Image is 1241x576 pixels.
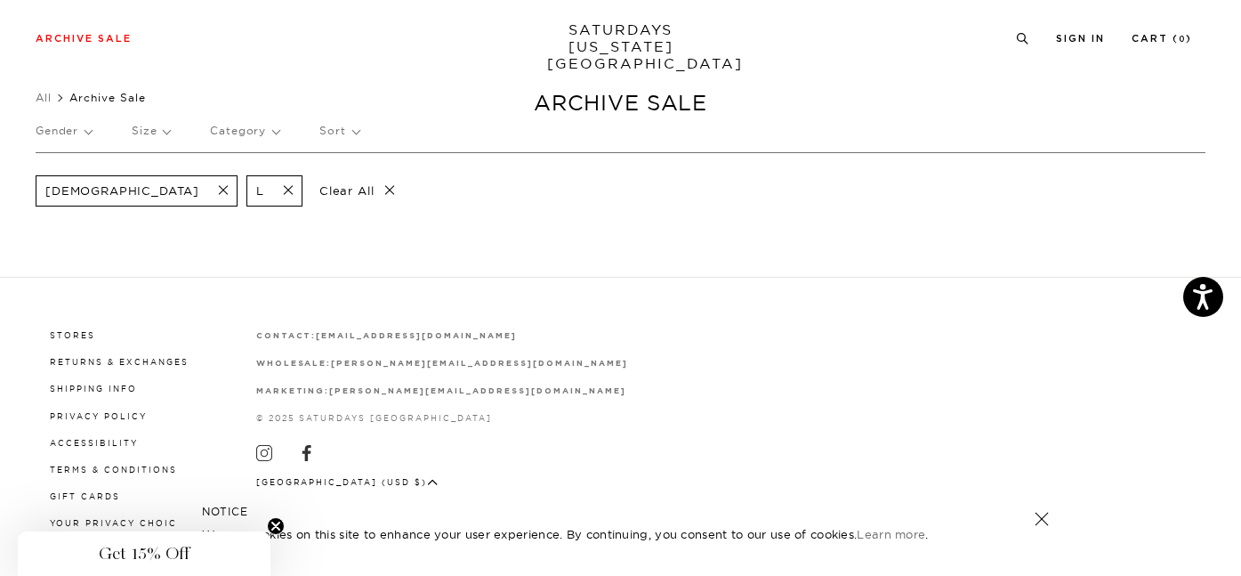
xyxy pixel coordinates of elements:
[1132,34,1192,44] a: Cart (0)
[256,475,439,489] button: [GEOGRAPHIC_DATA] (USD $)
[50,384,137,393] a: Shipping Info
[256,332,317,340] strong: contact:
[50,491,120,501] a: Gift Cards
[316,332,516,340] strong: [EMAIL_ADDRESS][DOMAIN_NAME]
[256,183,264,199] p: L
[50,411,147,421] a: Privacy Policy
[311,175,403,207] p: Clear All
[329,387,625,395] strong: [PERSON_NAME][EMAIL_ADDRESS][DOMAIN_NAME]
[45,183,199,199] p: [DEMOGRAPHIC_DATA]
[50,465,177,475] a: Terms & Conditions
[319,110,359,151] p: Sort
[331,358,627,368] a: [PERSON_NAME][EMAIL_ADDRESS][DOMAIN_NAME]
[316,330,516,340] a: [EMAIL_ADDRESS][DOMAIN_NAME]
[857,527,925,541] a: Learn more
[256,360,332,368] strong: wholesale:
[36,34,132,44] a: Archive Sale
[36,91,52,104] a: All
[99,543,189,564] span: Get 15% Off
[1179,36,1186,44] small: 0
[256,387,330,395] strong: marketing:
[202,504,1040,520] h5: NOTICE
[50,330,95,340] a: Stores
[1056,34,1105,44] a: Sign In
[547,21,694,72] a: SATURDAYS[US_STATE][GEOGRAPHIC_DATA]
[210,110,279,151] p: Category
[50,518,191,528] a: Your privacy choices
[50,438,138,448] a: Accessibility
[50,357,189,367] a: Returns & Exchanges
[132,110,170,151] p: Size
[256,411,628,425] p: © 2025 Saturdays [GEOGRAPHIC_DATA]
[267,517,285,535] button: Close teaser
[69,91,146,104] span: Archive Sale
[36,110,92,151] p: Gender
[331,360,627,368] strong: [PERSON_NAME][EMAIL_ADDRESS][DOMAIN_NAME]
[202,525,977,543] p: We use cookies on this site to enhance your user experience. By continuing, you consent to our us...
[329,385,625,395] a: [PERSON_NAME][EMAIL_ADDRESS][DOMAIN_NAME]
[18,531,270,576] div: Get 15% OffClose teaser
